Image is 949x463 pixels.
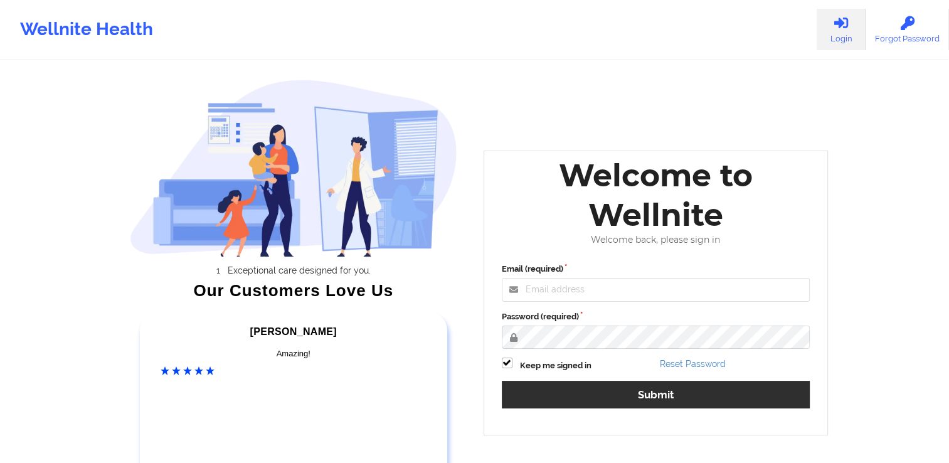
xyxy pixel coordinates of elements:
a: Login [817,9,866,50]
div: Amazing! [161,348,427,360]
input: Email address [502,278,810,302]
label: Keep me signed in [520,359,591,372]
img: wellnite-auth-hero_200.c722682e.png [130,79,457,257]
span: [PERSON_NAME] [250,326,337,337]
button: Submit [502,381,810,408]
li: Exceptional care designed for you. [141,265,457,275]
div: Our Customers Love Us [130,284,457,297]
a: Forgot Password [866,9,949,50]
label: Password (required) [502,311,810,323]
div: Welcome to Wellnite [493,156,819,235]
div: Welcome back, please sign in [493,235,819,245]
label: Email (required) [502,263,810,275]
a: Reset Password [660,359,726,369]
